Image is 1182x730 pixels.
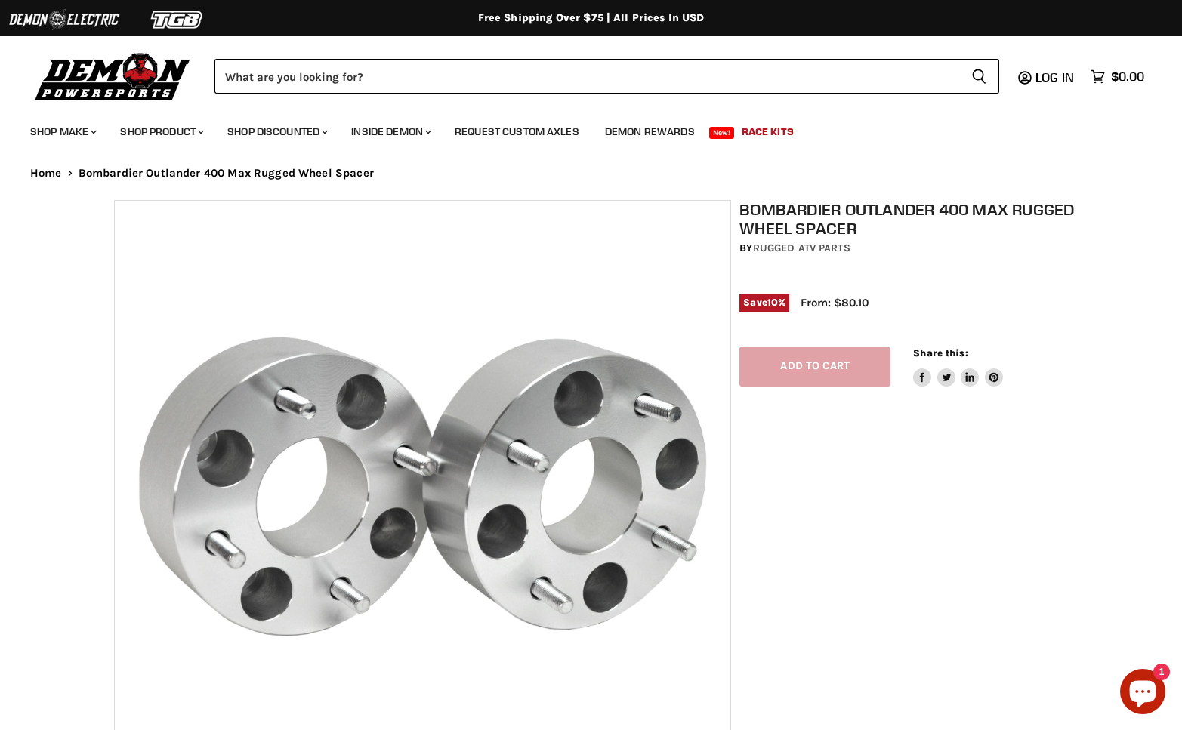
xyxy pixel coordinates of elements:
span: From: $80.10 [801,296,869,310]
a: Shop Make [19,116,106,147]
a: Demon Rewards [594,116,706,147]
a: Race Kits [730,116,805,147]
span: Share this: [913,347,968,359]
inbox-online-store-chat: Shopify online store chat [1116,669,1170,718]
h1: Bombardier Outlander 400 Max Rugged Wheel Spacer [739,200,1076,238]
span: $0.00 [1111,69,1144,84]
aside: Share this: [913,347,1003,387]
a: Home [30,167,62,180]
img: Demon Electric Logo 2 [8,5,121,34]
a: Inside Demon [340,116,440,147]
a: Rugged ATV Parts [753,242,850,254]
img: Demon Powersports [30,49,196,103]
form: Product [214,59,999,94]
span: 10 [767,297,778,308]
a: Request Custom Axles [443,116,591,147]
img: TGB Logo 2 [121,5,234,34]
span: Save % [739,294,789,311]
a: Log in [1029,70,1083,84]
a: $0.00 [1083,66,1152,88]
div: by [739,240,1076,257]
button: Search [959,59,999,94]
span: Log in [1035,69,1074,85]
ul: Main menu [19,110,1140,147]
a: Shop Product [109,116,213,147]
a: Shop Discounted [216,116,337,147]
span: New! [709,127,735,139]
span: Bombardier Outlander 400 Max Rugged Wheel Spacer [79,167,374,180]
input: Search [214,59,959,94]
